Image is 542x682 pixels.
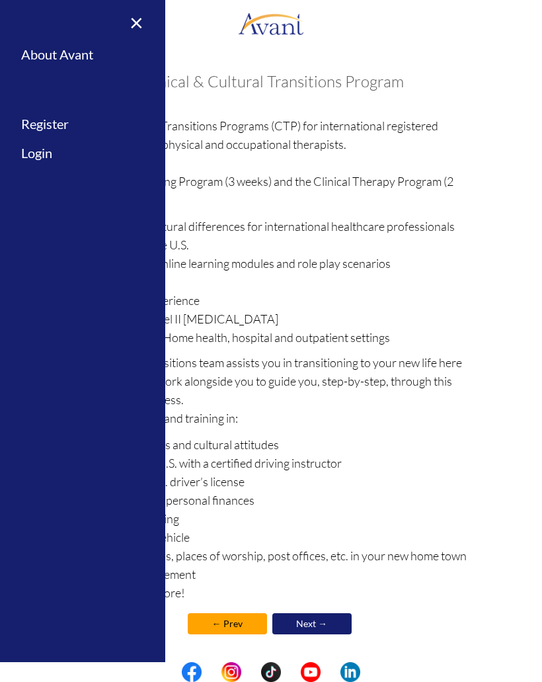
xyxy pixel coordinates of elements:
li: Driving in the U.S. with a certified driving instructor [88,454,468,472]
p: We offer Clinical Transitions Programs (CTP) for international registered nurses, as well as phys... [75,116,468,209]
li: Lab activities [88,273,468,291]
img: blank.png [202,662,221,682]
img: li.png [340,662,360,682]
li: Locating schools, places of worship, post offices, etc. in your new home town [88,546,468,565]
li: Managing your personal finances [88,491,468,509]
h3: Clinical & Cultural Transitions Program [75,73,468,90]
a: Next → [272,613,352,634]
li: Obtaining a U.S. driver’s license [88,472,468,491]
li: Live lectures, online learning modules and role play scenarios [88,254,468,273]
img: tt.png [261,662,281,682]
img: fb.png [182,662,202,682]
img: blank.png [281,662,301,682]
li: Shadowing experience [88,291,468,310]
img: in.png [221,662,241,682]
p: The Cultural Transitions team assists you in transitioning to your new life here in the U.S.A. We... [75,353,468,427]
li: Acquiring housing [88,509,468,528]
img: blank.png [321,662,340,682]
img: yt.png [301,662,321,682]
li: And so much more! [88,583,468,602]
a: ← Prev [188,613,267,634]
li: Conflict management [88,565,468,583]
li: For nurses: Level II [MEDICAL_DATA] [88,310,468,328]
li: American values and cultural attitudes [88,435,468,454]
li: Purchasing a vehicle [88,528,468,546]
img: logo.png [238,3,304,43]
img: blank.png [241,662,261,682]
li: For therapists: Home health, hospital and outpatient settings [88,328,468,347]
li: Clinical and cultural differences for international healthcare professionals practicing in the U.S. [88,217,468,254]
